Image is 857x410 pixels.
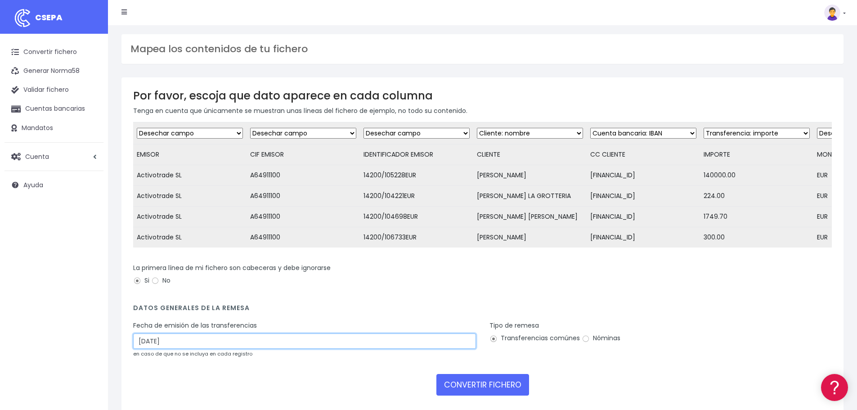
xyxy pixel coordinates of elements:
button: CONVERTIR FICHERO [436,374,529,396]
span: Ayuda [23,180,43,189]
td: CC CLIENTE [587,144,700,165]
a: Validar fichero [4,81,103,99]
td: Activotrade SL [133,227,247,248]
label: Nóminas [582,333,620,343]
h3: Por favor, escoja que dato aparece en cada columna [133,89,832,102]
td: EMISOR [133,144,247,165]
td: Activotrade SL [133,186,247,207]
td: 1749.70 [700,207,813,227]
p: Tenga en cuenta que únicamente se muestran unas líneas del fichero de ejemplo, no todo su contenido. [133,106,832,116]
label: No [151,276,171,285]
td: 300.00 [700,227,813,248]
td: 14200/104698EUR [360,207,473,227]
td: 140000.00 [700,165,813,186]
label: La primera línea de mi fichero son cabeceras y debe ignorarse [133,263,331,273]
td: [PERSON_NAME] LA GROTTERIA [473,186,587,207]
td: 14200/105228EUR [360,165,473,186]
label: Transferencias comúnes [489,333,580,343]
td: [FINANCIAL_ID] [587,227,700,248]
td: A64911100 [247,186,360,207]
td: [PERSON_NAME] [473,227,587,248]
span: CSEPA [35,12,63,23]
td: [FINANCIAL_ID] [587,207,700,227]
td: CLIENTE [473,144,587,165]
td: [PERSON_NAME] [PERSON_NAME] [473,207,587,227]
td: Activotrade SL [133,165,247,186]
img: logo [11,7,34,29]
td: [FINANCIAL_ID] [587,165,700,186]
td: CIF EMISOR [247,144,360,165]
a: Cuenta [4,147,103,166]
a: Generar Norma58 [4,62,103,81]
td: [FINANCIAL_ID] [587,186,700,207]
a: Cuentas bancarias [4,99,103,118]
img: profile [824,5,840,21]
td: IDENTIFICADOR EMISOR [360,144,473,165]
label: Si [133,276,149,285]
td: Activotrade SL [133,207,247,227]
td: A64911100 [247,207,360,227]
td: 14200/106733EUR [360,227,473,248]
label: Tipo de remesa [489,321,539,330]
span: Cuenta [25,152,49,161]
a: Mandatos [4,119,103,138]
td: IMPORTE [700,144,813,165]
small: en caso de que no se incluya en cada registro [133,350,252,357]
a: Convertir fichero [4,43,103,62]
h4: Datos generales de la remesa [133,304,832,316]
h3: Mapea los contenidos de tu fichero [130,43,835,55]
td: [PERSON_NAME] [473,165,587,186]
a: Ayuda [4,176,103,194]
td: 14200/104221EUR [360,186,473,207]
label: Fecha de emisión de las transferencias [133,321,257,330]
td: A64911100 [247,227,360,248]
td: A64911100 [247,165,360,186]
td: 224.00 [700,186,813,207]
